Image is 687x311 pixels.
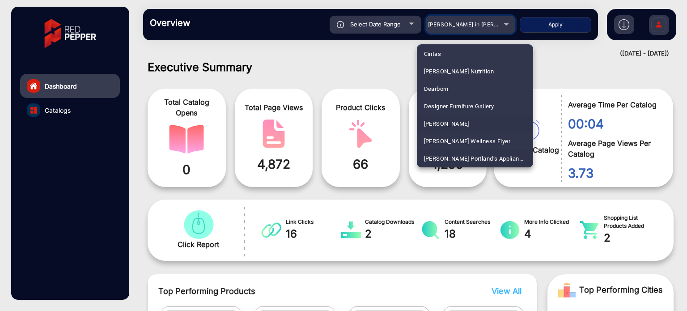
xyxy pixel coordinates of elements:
[424,132,510,150] span: [PERSON_NAME] Wellness Flyer
[424,45,441,63] span: Cintas
[424,115,469,132] span: [PERSON_NAME]
[424,150,526,167] span: [PERSON_NAME] Portland’s Appliance Experts
[424,80,449,98] span: Dearborn
[424,98,494,115] span: Designer Furniture Gallery
[424,63,494,80] span: [PERSON_NAME] Nutrition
